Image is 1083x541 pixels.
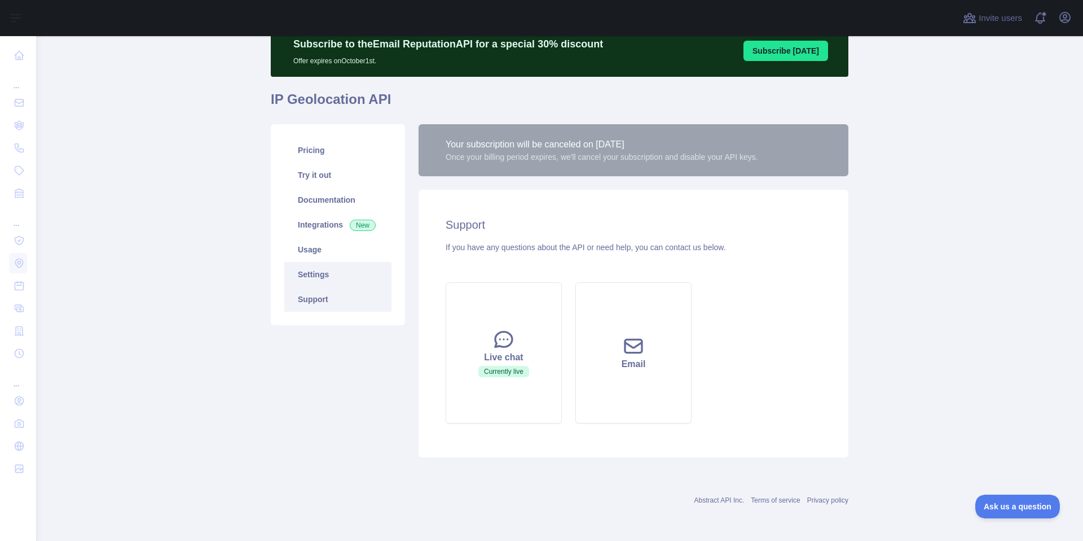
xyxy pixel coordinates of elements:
a: Settings [284,262,391,287]
a: Integrations New [284,212,391,237]
button: Subscribe [DATE] [743,41,828,61]
a: Privacy policy [807,496,848,504]
h2: Support [446,217,821,233]
a: Abstract API Inc. [694,496,745,504]
button: Live chatCurrently live [446,282,562,424]
div: If you have any questions about the API or need help, you can contact us below. [446,242,821,253]
p: Subscribe to the Email Reputation API for a special 30 % discount [293,36,603,52]
button: Email [575,282,692,424]
a: Support [284,287,391,312]
span: Invite users [979,12,1022,25]
div: ... [9,366,27,389]
button: Invite users [961,9,1024,27]
div: ... [9,68,27,90]
a: Documentation [284,187,391,212]
a: Usage [284,237,391,262]
iframe: Toggle Customer Support [975,495,1060,518]
a: Try it out [284,163,391,187]
a: Pricing [284,138,391,163]
div: Live chat [460,351,548,364]
div: Once your billing period expires, we'll cancel your subscription and disable your API keys. [446,151,758,163]
div: Your subscription will be canceled on [DATE] [446,138,758,151]
div: ... [9,206,27,228]
div: Email [589,357,677,371]
p: Offer expires on October 1st. [293,52,603,66]
a: Terms of service [751,496,800,504]
h1: IP Geolocation API [271,90,848,117]
span: Currently live [478,366,529,377]
span: New [350,220,376,231]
